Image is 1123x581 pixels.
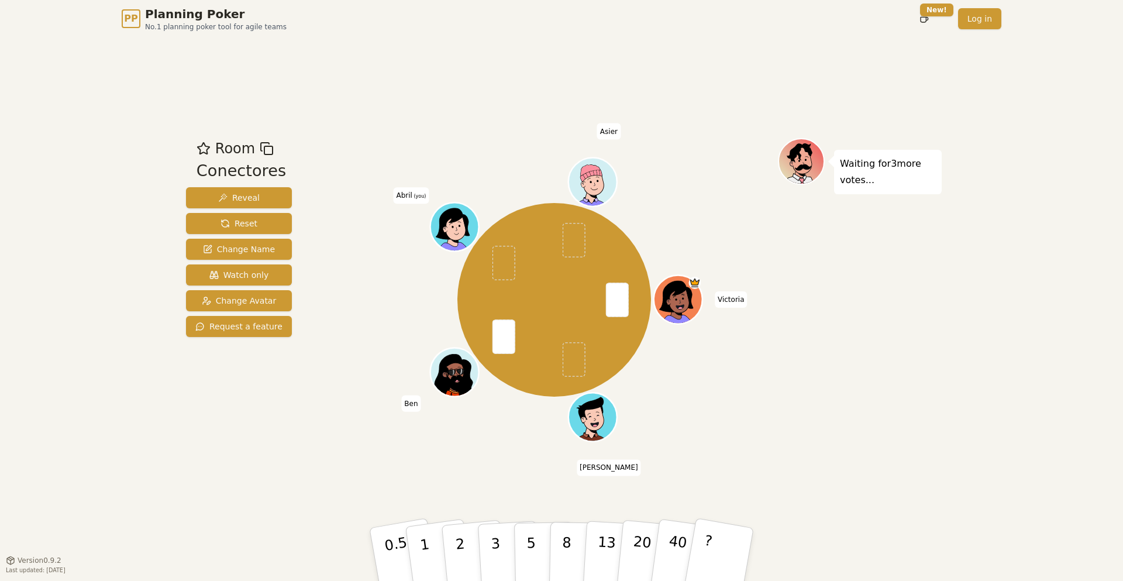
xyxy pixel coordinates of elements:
[6,567,66,573] span: Last updated: [DATE]
[124,12,137,26] span: PP
[195,321,283,332] span: Request a feature
[202,295,277,307] span: Change Avatar
[186,239,292,260] button: Change Name
[122,6,287,32] a: PPPlanning PokerNo.1 planning poker tool for agile teams
[218,192,260,204] span: Reveal
[145,6,287,22] span: Planning Poker
[197,159,286,183] div: Conectores
[412,194,426,200] span: (you)
[432,204,477,250] button: Click to change your avatar
[186,213,292,234] button: Reset
[715,291,747,308] span: Click to change your name
[920,4,953,16] div: New!
[186,187,292,208] button: Reveal
[840,156,936,188] p: Waiting for 3 more votes...
[577,460,641,476] span: Click to change your name
[186,316,292,337] button: Request a feature
[186,290,292,311] button: Change Avatar
[6,556,61,565] button: Version0.9.2
[203,243,275,255] span: Change Name
[186,264,292,286] button: Watch only
[221,218,257,229] span: Reset
[145,22,287,32] span: No.1 planning poker tool for agile teams
[401,396,421,412] span: Click to change your name
[215,138,255,159] span: Room
[688,277,701,289] span: Victoria is the host
[597,123,621,140] span: Click to change your name
[209,269,269,281] span: Watch only
[958,8,1001,29] a: Log in
[394,188,429,204] span: Click to change your name
[914,8,935,29] button: New!
[18,556,61,565] span: Version 0.9.2
[197,138,211,159] button: Add as favourite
